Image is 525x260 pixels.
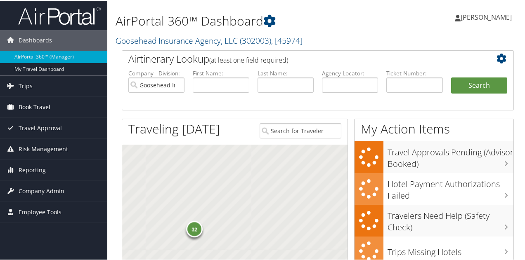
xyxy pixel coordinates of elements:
[19,138,68,159] span: Risk Management
[18,5,101,25] img: airportal-logo.png
[19,29,52,50] span: Dashboards
[128,119,220,137] h1: Traveling [DATE]
[260,122,341,138] input: Search for Traveler
[355,119,513,137] h1: My Action Items
[258,68,314,77] label: Last Name:
[209,55,288,64] span: (at least one field required)
[355,204,513,236] a: Travelers Need Help (Safety Check)
[451,77,507,93] button: Search
[461,12,512,21] span: [PERSON_NAME]
[388,205,513,232] h3: Travelers Need Help (Safety Check)
[19,201,61,222] span: Employee Tools
[322,68,378,77] label: Agency Locator:
[19,75,33,96] span: Trips
[19,159,46,180] span: Reporting
[455,4,520,29] a: [PERSON_NAME]
[128,68,184,77] label: Company - Division:
[355,172,513,204] a: Hotel Payment Authorizations Failed
[186,220,203,237] div: 32
[240,34,271,45] span: ( 302003 )
[19,180,64,201] span: Company Admin
[386,68,442,77] label: Ticket Number:
[388,142,513,169] h3: Travel Approvals Pending (Advisor Booked)
[116,12,385,29] h1: AirPortal 360™ Dashboard
[388,173,513,201] h3: Hotel Payment Authorizations Failed
[128,51,475,65] h2: Airtinerary Lookup
[19,117,62,138] span: Travel Approval
[193,68,249,77] label: First Name:
[19,96,50,117] span: Book Travel
[355,140,513,172] a: Travel Approvals Pending (Advisor Booked)
[116,34,303,45] a: Goosehead Insurance Agency, LLC
[388,241,513,257] h3: Trips Missing Hotels
[271,34,303,45] span: , [ 45974 ]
